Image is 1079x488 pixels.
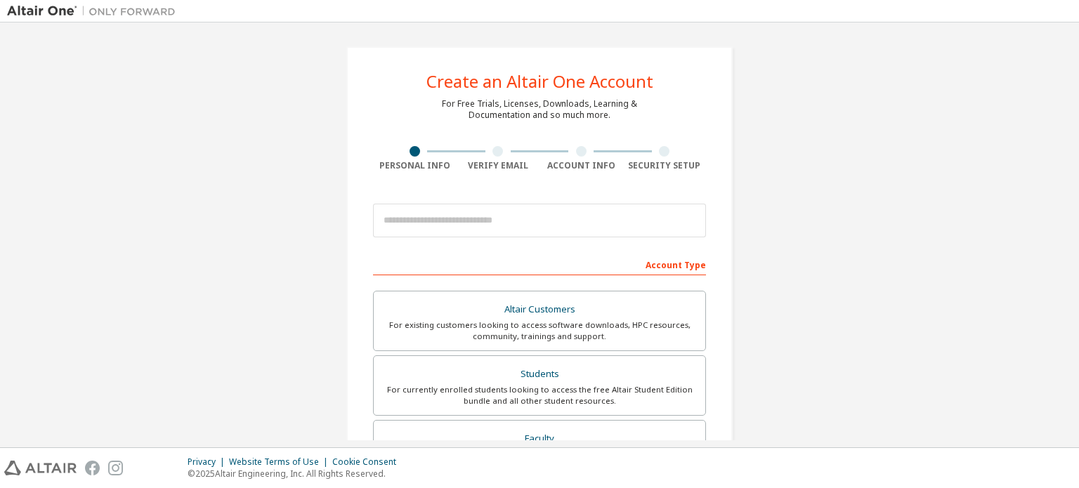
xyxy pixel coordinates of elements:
div: Altair Customers [382,300,697,319]
div: Account Info [539,160,623,171]
img: Altair One [7,4,183,18]
div: For currently enrolled students looking to access the free Altair Student Edition bundle and all ... [382,384,697,407]
img: facebook.svg [85,461,100,475]
p: © 2025 Altair Engineering, Inc. All Rights Reserved. [188,468,405,480]
div: For existing customers looking to access software downloads, HPC resources, community, trainings ... [382,319,697,342]
div: Create an Altair One Account [426,73,653,90]
img: instagram.svg [108,461,123,475]
div: Privacy [188,456,229,468]
div: Faculty [382,429,697,449]
div: Cookie Consent [332,456,405,468]
div: Students [382,364,697,384]
div: Verify Email [457,160,540,171]
div: Personal Info [373,160,457,171]
div: Website Terms of Use [229,456,332,468]
div: Security Setup [623,160,707,171]
div: Account Type [373,253,706,275]
div: For Free Trials, Licenses, Downloads, Learning & Documentation and so much more. [442,98,637,121]
img: altair_logo.svg [4,461,77,475]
